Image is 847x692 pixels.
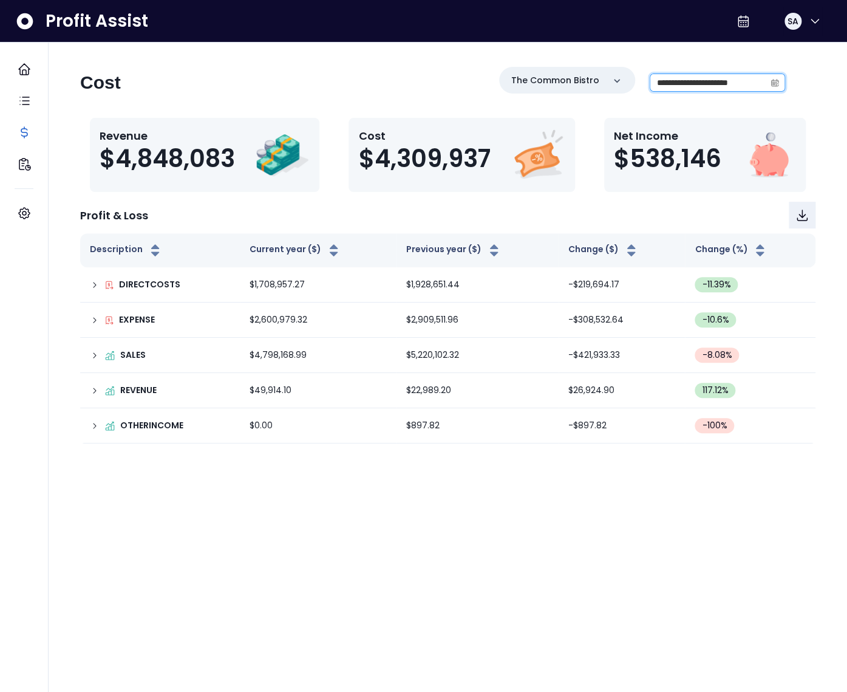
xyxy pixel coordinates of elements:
p: REVENUE [120,384,157,397]
p: EXPENSE [119,313,155,326]
p: Profit & Loss [80,207,148,224]
span: -100 % [702,419,727,432]
p: The Common Bistro [511,74,599,87]
td: $1,708,957.27 [240,267,396,303]
img: Net Income [741,128,796,182]
td: $49,914.10 [240,373,396,408]
td: $22,989.20 [396,373,559,408]
p: Net Income [614,128,721,144]
td: $2,909,511.96 [396,303,559,338]
td: -$421,933.33 [559,338,685,373]
svg: calendar [770,78,779,87]
span: -8.08 % [702,349,732,361]
span: $4,848,083 [100,144,235,173]
span: 117.12 % [702,384,728,397]
td: $4,798,168.99 [240,338,396,373]
td: $897.82 [396,408,559,444]
span: Profit Assist [46,10,148,32]
img: Revenue [255,128,310,182]
button: Change (%) [695,243,767,258]
p: DIRECTCOSTS [119,278,180,291]
button: Download [789,202,815,228]
span: $538,146 [614,144,721,173]
td: -$897.82 [559,408,685,444]
p: OTHERINCOME [120,419,183,432]
td: $5,220,102.32 [396,338,559,373]
td: $2,600,979.32 [240,303,396,338]
p: SALES [120,349,146,361]
td: $0.00 [240,408,396,444]
button: Change ($) [568,243,639,258]
img: Cost [511,128,565,182]
h2: Cost [80,72,121,94]
button: Previous year ($) [406,243,502,258]
td: $26,924.90 [559,373,685,408]
td: -$308,532.64 [559,303,685,338]
button: Description [90,243,163,258]
button: Current year ($) [250,243,341,258]
p: Cost [358,128,490,144]
td: $1,928,651.44 [396,267,559,303]
p: Revenue [100,128,235,144]
span: -11.39 % [702,278,730,291]
td: -$219,694.17 [559,267,685,303]
span: -10.6 % [702,313,729,326]
span: $4,309,937 [358,144,490,173]
span: SA [787,15,798,27]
